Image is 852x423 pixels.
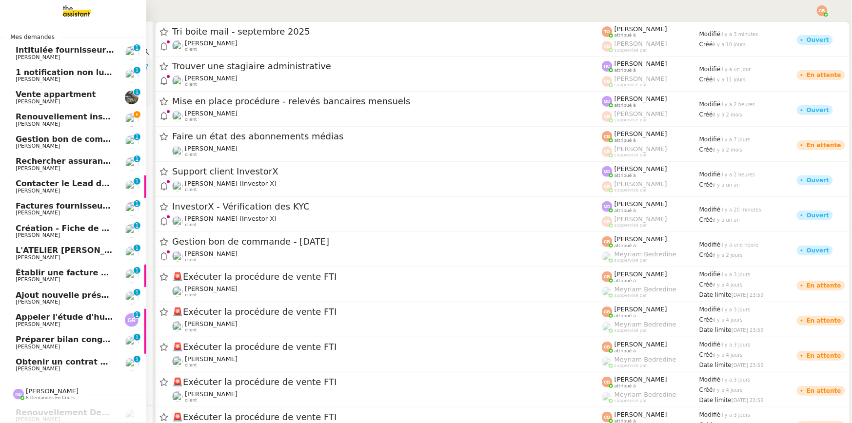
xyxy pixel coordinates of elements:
[614,82,647,88] span: suppervisé par
[134,134,140,140] nz-badge-sup: 1
[16,165,60,172] span: [PERSON_NAME]
[134,245,140,251] nz-badge-sup: 1
[125,358,139,371] img: users%2FPVo4U3nC6dbZZPS5thQt7kGWk8P2%2Favatar%2F1516997780130.jpeg
[699,146,713,153] span: Créé
[16,344,60,350] span: [PERSON_NAME]
[185,75,238,82] span: [PERSON_NAME]
[125,409,139,423] img: users%2FDBF5gIzOT6MfpzgDQC7eMkIK8iA3%2Favatar%2Fd943ca6c-06ba-4e73-906b-d60e05e423d3
[614,270,667,278] span: [PERSON_NAME]
[185,145,238,152] span: [PERSON_NAME]
[602,40,699,53] app-user-label: suppervisé par
[699,291,732,298] span: Date limite
[614,235,667,243] span: [PERSON_NAME]
[172,75,602,87] app-user-detailed-label: client
[185,320,238,327] span: [PERSON_NAME]
[713,147,743,153] span: il y a 2 mois
[125,46,139,60] img: users%2F9mvJqJUvllffspLsQzytnd0Nt4c2%2Favatar%2F82da88e3-d90d-4e39-b37d-dcb7941179ae
[172,272,602,281] span: Exécuter la procédure de vente FTI
[732,327,764,333] span: [DATE] 23:59
[16,254,60,261] span: [PERSON_NAME]
[172,39,602,52] app-user-detailed-label: client
[185,152,197,157] span: client
[172,307,183,317] span: 🚨
[614,348,636,354] span: attribué à
[172,202,602,211] span: InvestorX - Vérification des KYC
[134,155,140,162] nz-badge-sup: 1
[172,237,602,246] span: Gestion bon de commande - [DATE]
[614,153,647,158] span: suppervisé par
[172,216,183,227] img: users%2FUWPTPKITw0gpiMilXqRXG5g9gXH3%2Favatar%2F405ab820-17f5-49fd-8f81-080694535f4d
[699,376,721,383] span: Modifié
[713,182,740,188] span: il y a un an
[602,251,613,262] img: users%2FaellJyylmXSg4jqeVbanehhyYJm1%2Favatar%2Fprofile-pic%20(4).png
[135,311,139,320] p: 1
[125,247,139,260] img: users%2F9mvJqJUvllffspLsQzytnd0Nt4c2%2Favatar%2F82da88e3-d90d-4e39-b37d-dcb7941179ae
[172,342,183,352] span: 🚨
[16,143,60,149] span: [PERSON_NAME]
[602,356,699,368] app-user-label: suppervisé par
[602,111,613,122] img: svg
[732,398,764,403] span: [DATE] 23:59
[614,145,667,153] span: [PERSON_NAME]
[16,357,133,366] span: Obtenir un contrat Orange
[172,180,602,192] app-user-detailed-label: client
[721,307,751,312] span: il y a 3 jours
[602,181,613,192] img: svg
[699,271,721,278] span: Modifié
[172,132,602,141] span: Faire un état des abonnements médias
[602,357,613,367] img: users%2FaellJyylmXSg4jqeVbanehhyYJm1%2Favatar%2Fprofile-pic%20(4).png
[602,392,613,403] img: users%2FaellJyylmXSg4jqeVbanehhyYJm1%2Favatar%2Fprofile-pic%20(4).png
[807,177,829,183] div: Ouvert
[602,341,699,353] app-user-label: attribué à
[699,341,721,348] span: Modifié
[614,117,647,123] span: suppervisé par
[16,224,126,233] span: Création - Fiche de poste
[602,377,613,387] img: svg
[16,312,129,322] span: Appeler l'étude d'huissier
[125,336,139,349] img: users%2FrxcTinYCQST3nt3eRyMgQ024e422%2Favatar%2Fa0327058c7192f72952294e6843542370f7921c3.jpg
[614,321,676,328] span: Meyriam Bedredine
[699,411,721,418] span: Modifié
[172,146,183,156] img: users%2FrxcTinYCQST3nt3eRyMgQ024e422%2Favatar%2Fa0327058c7192f72952294e6843542370f7921c3.jpg
[135,356,139,365] p: 1
[699,136,721,143] span: Modifié
[16,90,96,99] span: Vente appartment
[614,356,676,363] span: Meyriam Bedredine
[185,117,197,122] span: client
[134,44,140,51] nz-badge-sup: 1
[135,89,139,97] p: 1
[614,306,667,313] span: [PERSON_NAME]
[721,207,762,212] span: il y a 20 minutes
[172,181,183,192] img: users%2FUWPTPKITw0gpiMilXqRXG5g9gXH3%2Favatar%2F405ab820-17f5-49fd-8f81-080694535f4d
[134,311,140,318] nz-badge-sup: 1
[699,386,713,393] span: Créé
[172,343,602,351] span: Exécuter la procédure de vente FTI
[699,111,713,118] span: Créé
[602,376,699,388] app-user-label: attribué à
[135,155,139,164] p: 1
[185,180,277,187] span: [PERSON_NAME] (Investor X)
[172,391,183,402] img: users%2FDBF5gIzOT6MfpzgDQC7eMkIK8iA3%2Favatar%2Fd943ca6c-06ba-4e73-906b-d60e05e423d3
[602,235,699,248] app-user-label: attribué à
[134,334,140,341] nz-badge-sup: 1
[721,242,759,248] span: il y a une heure
[699,66,721,73] span: Modifié
[602,201,613,212] img: svg
[185,292,197,298] span: client
[721,342,751,347] span: il y a 3 jours
[721,67,751,72] span: il y a un jour
[172,167,602,176] span: Support client InvestorX
[614,180,667,188] span: [PERSON_NAME]
[172,76,183,86] img: users%2FERVxZKLGxhVfG9TsREY0WEa9ok42%2Favatar%2Fportrait-563450-crop.jpg
[699,41,713,48] span: Créé
[614,60,667,67] span: [PERSON_NAME]
[602,95,699,108] app-user-label: attribué à
[172,413,602,422] span: Exécuter la procédure de vente FTI
[614,110,667,117] span: [PERSON_NAME]
[185,285,238,292] span: [PERSON_NAME]
[26,387,79,395] span: [PERSON_NAME]
[614,75,667,82] span: [PERSON_NAME]
[185,215,277,222] span: [PERSON_NAME] (Investor X)
[713,112,743,117] span: il y a 2 mois
[699,351,713,358] span: Créé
